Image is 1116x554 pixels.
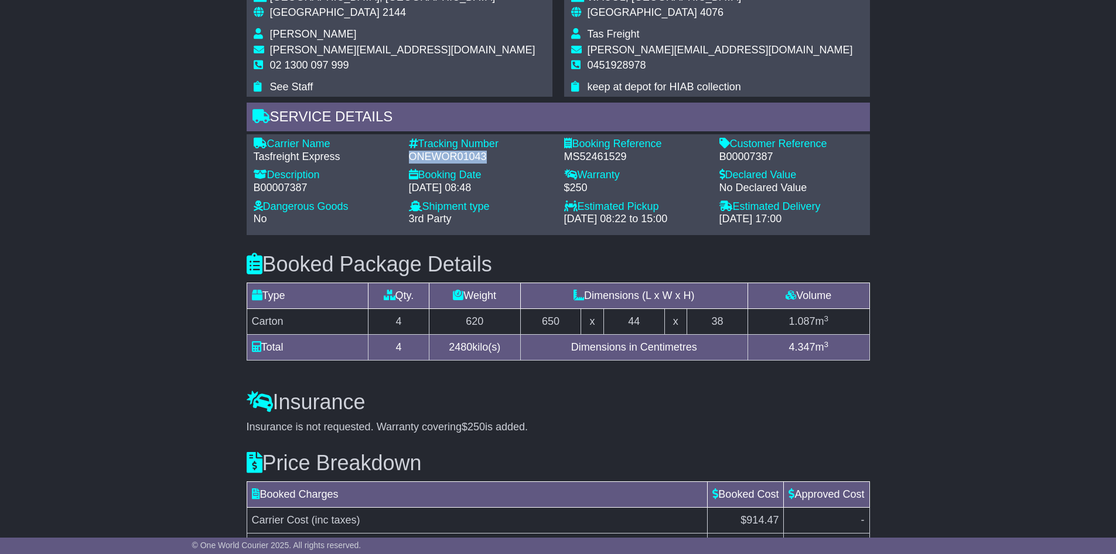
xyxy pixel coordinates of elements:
td: Type [247,283,368,309]
span: 1.087 [789,315,815,327]
div: Warranty [564,169,708,182]
td: 38 [687,309,748,335]
div: Customer Reference [719,138,863,151]
td: 4 [368,309,429,335]
span: 4076 [700,6,723,18]
span: 2480 [449,341,472,353]
div: Estimated Pickup [564,200,708,213]
div: [DATE] 08:22 to 15:00 [564,213,708,226]
span: keep at depot for HIAB collection [588,81,741,93]
span: $250 [462,421,485,433]
td: x [581,309,604,335]
div: Insurance is not requested. Warranty covering is added. [247,421,870,434]
td: 4 [368,335,429,361]
div: [DATE] 17:00 [719,213,863,226]
td: Qty. [368,283,429,309]
div: Description [254,169,397,182]
div: [DATE] 08:48 [409,182,552,195]
div: Tasfreight Express [254,151,397,164]
td: m [748,309,869,335]
div: B00007387 [254,182,397,195]
h3: Price Breakdown [247,451,870,475]
div: MS52461529 [564,151,708,164]
div: Carrier Name [254,138,397,151]
div: Declared Value [719,169,863,182]
td: x [664,309,687,335]
td: Dimensions in Centimetres [520,335,748,361]
span: 02 1300 097 999 [270,59,349,71]
div: Tracking Number [409,138,552,151]
div: No Declared Value [719,182,863,195]
span: Carrier Cost [252,514,309,526]
td: Total [247,335,368,361]
td: m [748,335,869,361]
h3: Booked Package Details [247,253,870,276]
div: B00007387 [719,151,863,164]
span: No [254,213,267,225]
span: [PERSON_NAME][EMAIL_ADDRESS][DOMAIN_NAME] [270,44,535,56]
td: 44 [603,309,664,335]
span: (inc taxes) [312,514,360,526]
span: 2144 [383,6,406,18]
div: Estimated Delivery [719,200,863,213]
div: Dangerous Goods [254,200,397,213]
td: Booked Cost [708,482,784,508]
span: [PERSON_NAME] [270,28,357,40]
td: 650 [520,309,581,335]
span: Tas Freight [588,28,640,40]
td: Booked Charges [247,482,708,508]
td: Approved Cost [784,482,869,508]
div: Booking Date [409,169,552,182]
div: Service Details [247,103,870,134]
div: Booking Reference [564,138,708,151]
td: Volume [748,283,869,309]
span: - [861,514,865,526]
td: kilo(s) [429,335,520,361]
sup: 3 [824,314,828,323]
div: $250 [564,182,708,195]
div: Shipment type [409,200,552,213]
td: Carton [247,309,368,335]
span: $914.47 [740,514,779,526]
span: [GEOGRAPHIC_DATA] [270,6,380,18]
span: [GEOGRAPHIC_DATA] [588,6,697,18]
span: [PERSON_NAME][EMAIL_ADDRESS][DOMAIN_NAME] [588,44,853,56]
td: Dimensions (L x W x H) [520,283,748,309]
td: Weight [429,283,520,309]
span: 0451928978 [588,59,646,71]
span: © One World Courier 2025. All rights reserved. [192,541,361,550]
sup: 3 [824,340,828,349]
div: ONEWOR01043 [409,151,552,164]
h3: Insurance [247,390,870,414]
td: 620 [429,309,520,335]
span: 4.347 [789,341,815,353]
span: See Staff [270,81,313,93]
span: 3rd Party [409,213,452,225]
